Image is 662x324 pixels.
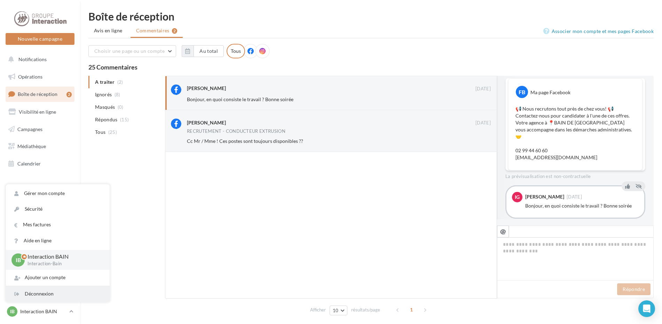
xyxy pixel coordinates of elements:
span: IG [515,194,520,201]
span: 1 [406,304,417,315]
button: 10 [330,306,347,315]
span: IB [16,256,21,264]
span: Médiathèque [17,143,46,149]
span: Boîte de réception [18,91,57,97]
a: Calendrier [4,156,76,171]
a: Mes factures [6,217,110,233]
div: [PERSON_NAME] [187,85,226,92]
span: [DATE] [475,120,491,126]
span: [DATE] [475,86,491,92]
a: Médiathèque [4,139,76,154]
div: [PERSON_NAME] [187,119,226,126]
div: Ajouter un compte [6,270,110,285]
button: Au total [194,45,224,57]
div: Open Intercom Messenger [638,300,655,317]
button: @ [497,226,509,237]
span: Tous [95,129,105,136]
span: Avis en ligne [94,27,123,34]
button: Nouvelle campagne [6,33,74,45]
div: FB [516,86,528,98]
span: résultats/page [351,307,380,313]
a: IB Interaction BAIN [6,305,74,318]
span: Campagnes [17,126,42,132]
div: RECRUTEMENT - CONDUCTEUR EXTRUSION [187,129,285,133]
button: Au total [182,45,224,57]
a: Aide en ligne [6,233,110,249]
p: Interaction BAIN [20,308,66,315]
span: Opérations [18,74,42,80]
span: Répondus [95,116,118,123]
a: Campagnes [4,122,76,137]
span: Visibilité en ligne [19,109,56,115]
a: Associer mon compte et mes pages Facebook [543,27,654,35]
span: (8) [115,92,120,97]
span: Afficher [310,307,326,313]
button: Choisir une page ou un compte [88,45,176,57]
div: Bonjour, en quoi consiste le travail ? Bonne soirée [525,202,639,209]
a: Gérer mon compte [6,186,110,201]
a: Visibilité en ligne [4,105,76,119]
span: Cc Mr / Mme ! Ces postes sont toujours disponibles ?? [187,138,303,144]
span: 10 [333,308,339,313]
a: Sécurité [6,201,110,217]
span: (0) [118,104,124,110]
div: 25 Commentaires [88,64,654,70]
button: Notifications [4,52,73,67]
div: Déconnexion [6,286,110,302]
div: [PERSON_NAME] [525,194,564,199]
div: Boîte de réception [88,11,654,22]
div: Ma page Facebook [530,89,570,96]
span: IB [10,308,15,315]
p: 📢 Nous recrutons tout près de chez vous! 📢 Contactez-nous pour candidater à l'une de ces offres. ... [515,105,635,161]
span: (25) [108,129,117,135]
p: Interaction-Bain [27,261,98,267]
span: (15) [120,117,129,122]
span: Bonjour, en quoi consiste le travail ? Bonne soirée [187,96,293,102]
div: La prévisualisation est non-contractuelle [505,171,645,180]
span: Calendrier [17,161,41,167]
p: Interaction BAIN [27,253,98,261]
span: Ignorés [95,91,112,98]
span: [DATE] [567,195,582,199]
a: Opérations [4,70,76,84]
i: @ [500,228,506,234]
span: Masqués [95,104,115,111]
button: Répondre [617,283,651,295]
div: Tous [227,44,245,58]
span: Notifications [18,56,47,62]
div: 2 [66,92,72,97]
span: Choisir une page ou un compte [94,48,165,54]
a: Boîte de réception2 [4,87,76,102]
